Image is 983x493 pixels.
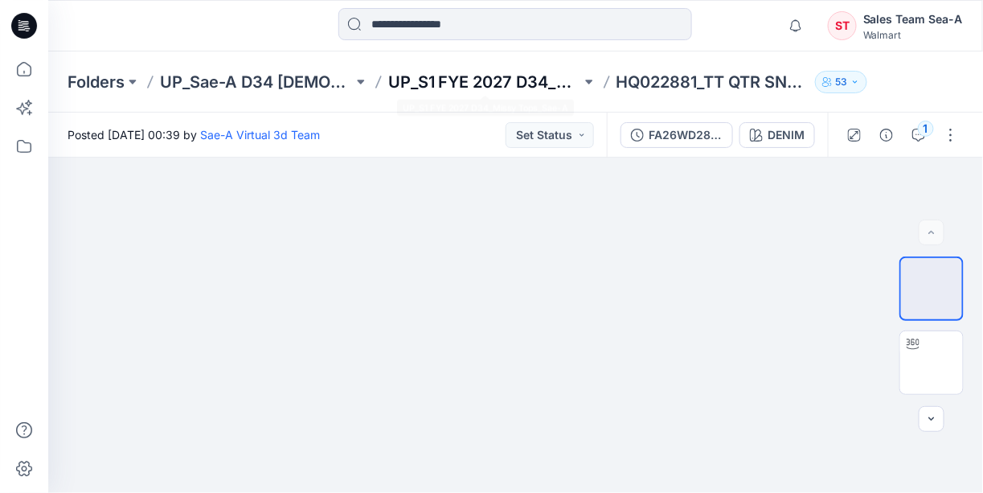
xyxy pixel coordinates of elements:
div: 1 [918,121,934,137]
div: FA26WD28_colors [649,126,723,144]
button: FA26WD28_colors [621,122,733,148]
p: 53 [835,73,847,91]
a: UP_Sae-A D34 [DEMOGRAPHIC_DATA] Knit Tops [160,71,353,93]
div: Walmart [863,29,963,41]
button: DENIM [739,122,815,148]
div: Sales Team Sea-A [863,10,963,29]
div: ST [828,11,857,40]
a: Folders [68,71,125,93]
div: DENIM [768,126,805,144]
a: Sae-A Virtual 3d Team [200,128,320,142]
button: Details [874,122,899,148]
button: 53 [815,71,867,93]
span: Posted [DATE] 00:39 by [68,126,320,143]
a: UP_S1 FYE 2027 D34_Missy Tops_Sae-A [388,71,581,93]
button: 1 [906,122,932,148]
p: HQ022881_TT QTR SNAP PULLOVER [616,71,809,93]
